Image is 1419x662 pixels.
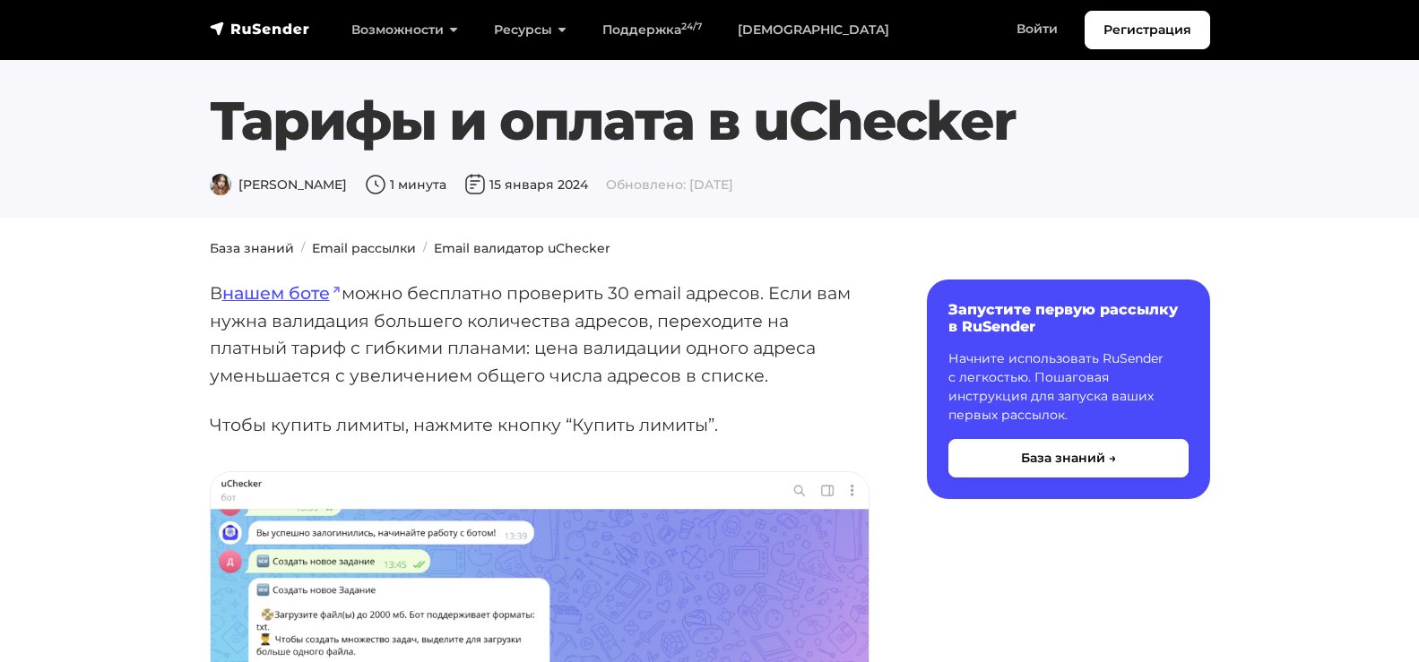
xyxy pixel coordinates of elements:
[333,12,476,48] a: Возможности
[365,176,446,193] span: 1 минута
[476,12,584,48] a: Ресурсы
[365,174,386,195] img: Время чтения
[464,176,588,193] span: 15 января 2024
[1085,11,1210,49] a: Регистрация
[681,21,702,32] sup: 24/7
[222,282,342,304] a: нашем боте
[434,240,610,256] a: Email валидатор uChecker
[312,240,416,256] a: Email рассылки
[948,439,1189,477] button: База знаний →
[210,176,347,193] span: [PERSON_NAME]
[210,411,870,439] p: Чтобы купить лимиты, нажмите кнопку “Купить лимиты”.
[210,279,870,390] p: В можно бесплатно проверить 30 email адресов. Если вам нужна валидация большего количества адресо...
[948,349,1189,425] p: Начните использовать RuSender с легкостью. Пошаговая инструкция для запуска ваших первых рассылок.
[927,279,1210,499] a: Запустите первую рассылку в RuSender Начните использовать RuSender с легкостью. Пошаговая инструк...
[584,12,720,48] a: Поддержка24/7
[999,11,1076,47] a: Войти
[606,176,733,193] span: Обновлено: [DATE]
[210,240,294,256] a: База знаний
[464,174,486,195] img: Дата публикации
[720,12,907,48] a: [DEMOGRAPHIC_DATA]
[948,301,1189,335] h6: Запустите первую рассылку в RuSender
[210,20,310,38] img: RuSender
[210,89,1210,153] h1: Тарифы и оплата в uChecker
[199,239,1221,258] nav: breadcrumb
